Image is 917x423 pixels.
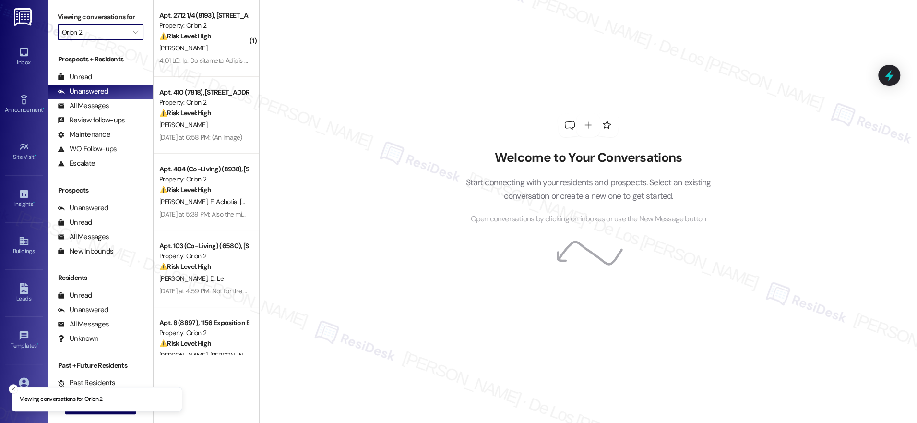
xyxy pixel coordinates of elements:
p: Viewing conversations for Orion 2 [20,395,103,404]
div: Unanswered [58,203,108,213]
div: Unread [58,72,92,82]
div: Escalate [58,158,95,169]
strong: ⚠️ Risk Level: High [159,185,211,194]
img: ResiDesk Logo [14,8,34,26]
div: New Inbounds [58,246,113,256]
a: Insights • [5,186,43,212]
a: Buildings [5,233,43,259]
div: Unanswered [58,305,108,315]
div: Unknown [58,334,98,344]
a: Leads [5,280,43,306]
div: Property: Orion 2 [159,21,248,31]
div: Apt. 404 (Co-Living) (8938), [STREET_ADDRESS][PERSON_NAME] [159,164,248,174]
div: All Messages [58,232,109,242]
a: Site Visit • [5,139,43,165]
div: Apt. 410 (7818), [STREET_ADDRESS][PERSON_NAME] [159,87,248,97]
h2: Welcome to Your Conversations [451,150,726,166]
div: Residents [48,273,153,283]
strong: ⚠️ Risk Level: High [159,109,211,117]
button: Close toast [9,384,18,394]
span: [PERSON_NAME] [159,274,210,283]
div: Apt. 2712 1/4 (8193), [STREET_ADDRESS] [159,11,248,21]
span: [PERSON_NAME] [240,197,288,206]
span: [PERSON_NAME] [159,44,207,52]
p: Start connecting with your residents and prospects. Select an existing conversation or create a n... [451,176,726,203]
a: Account [5,375,43,400]
div: Maintenance [58,130,110,140]
div: [DATE] at 6:58 PM: (An Image) [159,133,242,142]
label: Viewing conversations for [58,10,143,24]
div: All Messages [58,319,109,329]
div: Property: Orion 2 [159,97,248,108]
span: • [35,152,36,159]
span: D. Le [210,274,224,283]
i:  [133,28,138,36]
div: [DATE] at 4:59 PM: Not for the WiFi but I'd like an update if my passcode was compromised. [159,287,413,295]
span: • [33,199,35,206]
span: • [37,341,38,348]
div: Apt. 8 (8897), 1156 Exposition Blvd [159,318,248,328]
div: WO Follow-ups [58,144,117,154]
span: Open conversations by clicking on inboxes or use the New Message button [470,213,706,225]
div: Property: Orion 2 [159,251,248,261]
span: [PERSON_NAME] [159,197,210,206]
span: • [43,105,44,112]
span: [PERSON_NAME] [159,351,210,360]
div: Apt. 103 (Co-Living) (6580), [STREET_ADDRESS][PERSON_NAME] [159,241,248,251]
span: [PERSON_NAME] [210,351,258,360]
div: Unanswered [58,86,108,97]
span: E. Achotia [210,197,240,206]
div: Prospects + Residents [48,54,153,64]
div: All Messages [58,101,109,111]
div: Review follow-ups [58,115,125,125]
div: Unread [58,290,92,301]
div: Property: Orion 2 [159,328,248,338]
div: Property: Orion 2 [159,174,248,184]
a: Inbox [5,44,43,70]
div: Prospects [48,185,153,195]
strong: ⚠️ Risk Level: High [159,339,211,348]
span: [PERSON_NAME] [159,121,207,129]
a: Templates • [5,327,43,353]
div: Past + Future Residents [48,361,153,371]
strong: ⚠️ Risk Level: High [159,32,211,40]
div: Past Residents [58,378,116,388]
div: [DATE] at 5:39 PM: Also the mini fridge in our room got removed the day before we moved in for so... [159,210,647,218]
strong: ⚠️ Risk Level: High [159,262,211,271]
input: All communities [62,24,128,40]
div: Unread [58,218,92,228]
